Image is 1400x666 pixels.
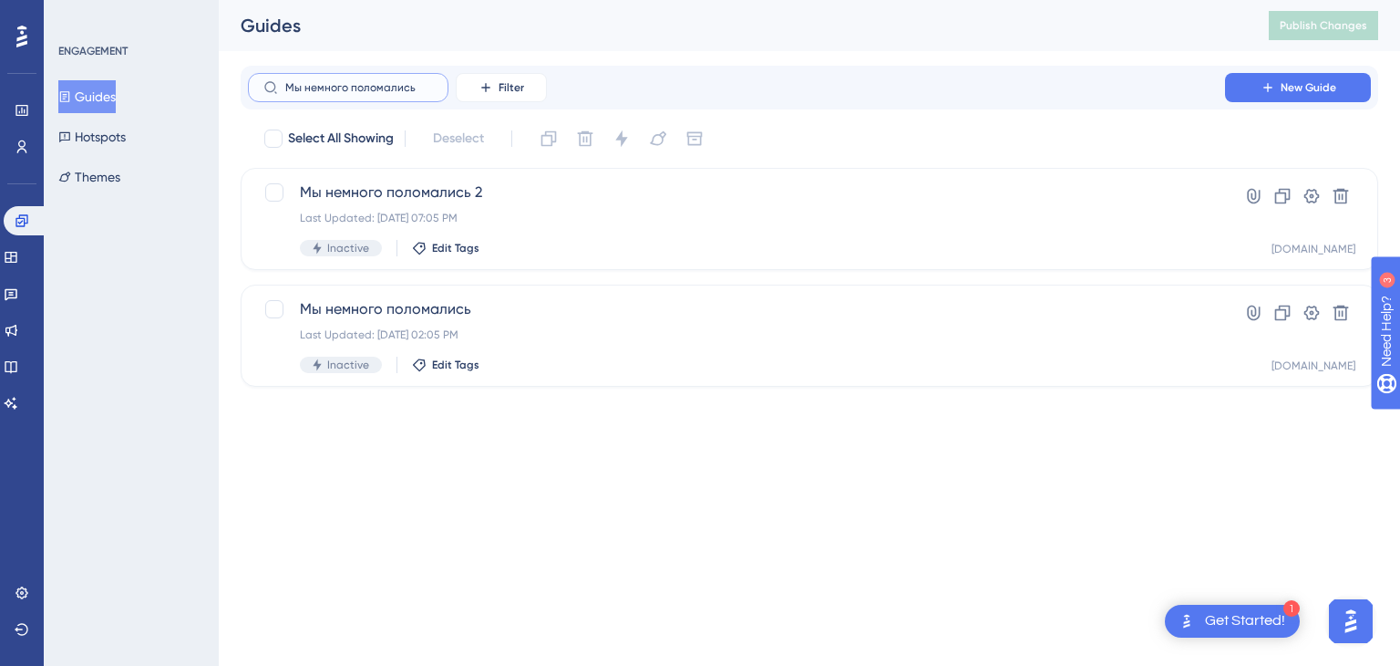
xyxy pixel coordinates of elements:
div: Last Updated: [DATE] 02:05 PM [300,328,1173,342]
span: New Guide [1281,80,1336,95]
div: Open Get Started! checklist, remaining modules: 1 [1165,605,1300,638]
button: Edit Tags [412,358,479,372]
img: launcher-image-alternative-text [1176,610,1198,632]
div: Guides [241,13,1223,38]
span: Edit Tags [432,358,479,372]
div: 1 [1283,600,1300,617]
button: New Guide [1225,73,1371,102]
span: Inactive [327,358,369,372]
span: Мы немного поломались 2 [300,182,1173,203]
div: [DOMAIN_NAME] [1271,242,1355,256]
span: Inactive [327,241,369,255]
div: 3 [127,9,132,24]
span: Filter [499,80,524,95]
div: Get Started! [1205,611,1285,631]
button: Guides [58,80,116,113]
span: Publish Changes [1280,18,1367,33]
span: Deselect [433,128,484,150]
span: Need Help? [43,5,114,26]
span: Select All Showing [288,128,394,150]
div: Last Updated: [DATE] 07:05 PM [300,211,1173,225]
button: Filter [456,73,547,102]
input: Search [285,81,433,94]
button: Edit Tags [412,241,479,255]
button: Deselect [417,122,500,155]
span: Edit Tags [432,241,479,255]
button: Hotspots [58,120,126,153]
button: Themes [58,161,120,193]
button: Publish Changes [1269,11,1378,40]
span: Мы немного поломались [300,298,1173,320]
iframe: UserGuiding AI Assistant Launcher [1323,594,1378,649]
div: ENGAGEMENT [58,44,128,58]
div: [DOMAIN_NAME] [1271,359,1355,373]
